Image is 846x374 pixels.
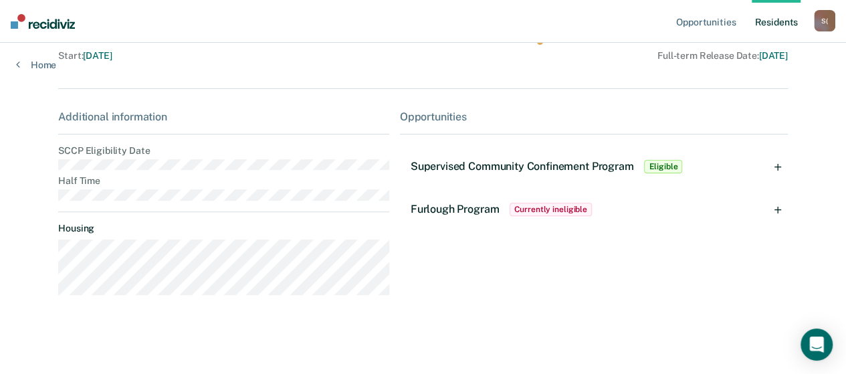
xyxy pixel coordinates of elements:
span: [DATE] [83,50,112,61]
span: Furlough Program [411,203,499,215]
div: Additional information [58,110,389,123]
div: Open Intercom Messenger [801,329,833,361]
a: Home [16,59,56,71]
dt: Housing [58,223,389,234]
button: S( [814,10,835,31]
dt: SCCP Eligibility Date [58,145,389,157]
div: Full-term Release Date : [387,50,788,62]
div: Furlough ProgramCurrently ineligible [400,188,788,231]
span: Currently ineligible [510,203,592,216]
span: Eligible [644,160,682,173]
div: S ( [814,10,835,31]
span: Supervised Community Confinement Program [411,160,634,173]
div: Start : [58,50,382,62]
div: Opportunities [400,110,788,123]
img: Recidiviz [11,14,75,29]
span: [DATE] [759,50,788,61]
dt: Half Time [58,175,389,187]
div: Supervised Community Confinement ProgramEligible [400,145,788,188]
